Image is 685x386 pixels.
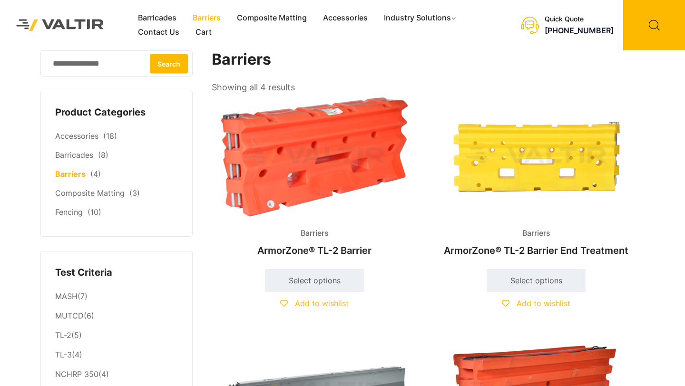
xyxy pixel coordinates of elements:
a: MUTCD [55,311,84,320]
a: [PHONE_NUMBER] [545,26,614,35]
a: Barricades [55,150,93,160]
button: Search [150,54,188,73]
a: Composite Matting [55,188,125,198]
span: (8) [98,150,108,160]
a: NCHRP 350 [55,369,98,379]
a: Industry Solutions [376,11,466,25]
li: (4) [55,365,178,385]
a: Add to wishlist [502,299,570,308]
a: Select options for “ArmorZone® TL-2 Barrier End Treatment” [487,269,586,292]
a: Fencing [55,207,83,217]
h2: ArmorZone® TL-2 Barrier End Treatment [433,240,639,261]
a: TL-2 [55,330,71,340]
li: (6) [55,307,178,326]
a: Accessories [55,131,98,141]
h1: Barriers [212,50,640,69]
a: TL-3 [55,350,72,359]
h4: Product Categories [55,106,178,120]
a: Select options for “ArmorZone® TL-2 Barrier” [265,269,364,292]
p: Showing all 4 results [212,79,295,96]
a: BarriersArmorZone® TL-2 Barrier End Treatment [433,95,639,261]
span: Add to wishlist [517,299,570,308]
h4: Test Criteria [55,266,178,280]
a: Composite Matting [229,11,315,25]
span: (18) [103,131,117,141]
a: Barricades [130,11,185,25]
li: (4) [55,346,178,365]
img: Valtir Rentals [7,10,113,40]
h2: ArmorZone® TL-2 Barrier [212,240,417,261]
a: Cart [187,25,220,39]
li: (5) [55,326,178,346]
div: Quick Quote [545,15,614,23]
span: (3) [129,188,140,198]
a: Add to wishlist [280,299,349,308]
span: (10) [88,207,101,217]
span: Add to wishlist [295,299,349,308]
li: (7) [55,287,178,306]
span: Barriers [294,226,336,241]
a: BarriersArmorZone® TL-2 Barrier [212,95,417,261]
span: (4) [90,169,101,179]
span: Barriers [515,226,558,241]
a: Contact Us [130,25,187,39]
a: Accessories [315,11,376,25]
a: MASH [55,291,78,301]
a: Barriers [185,11,229,25]
a: Barriers [55,169,86,179]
